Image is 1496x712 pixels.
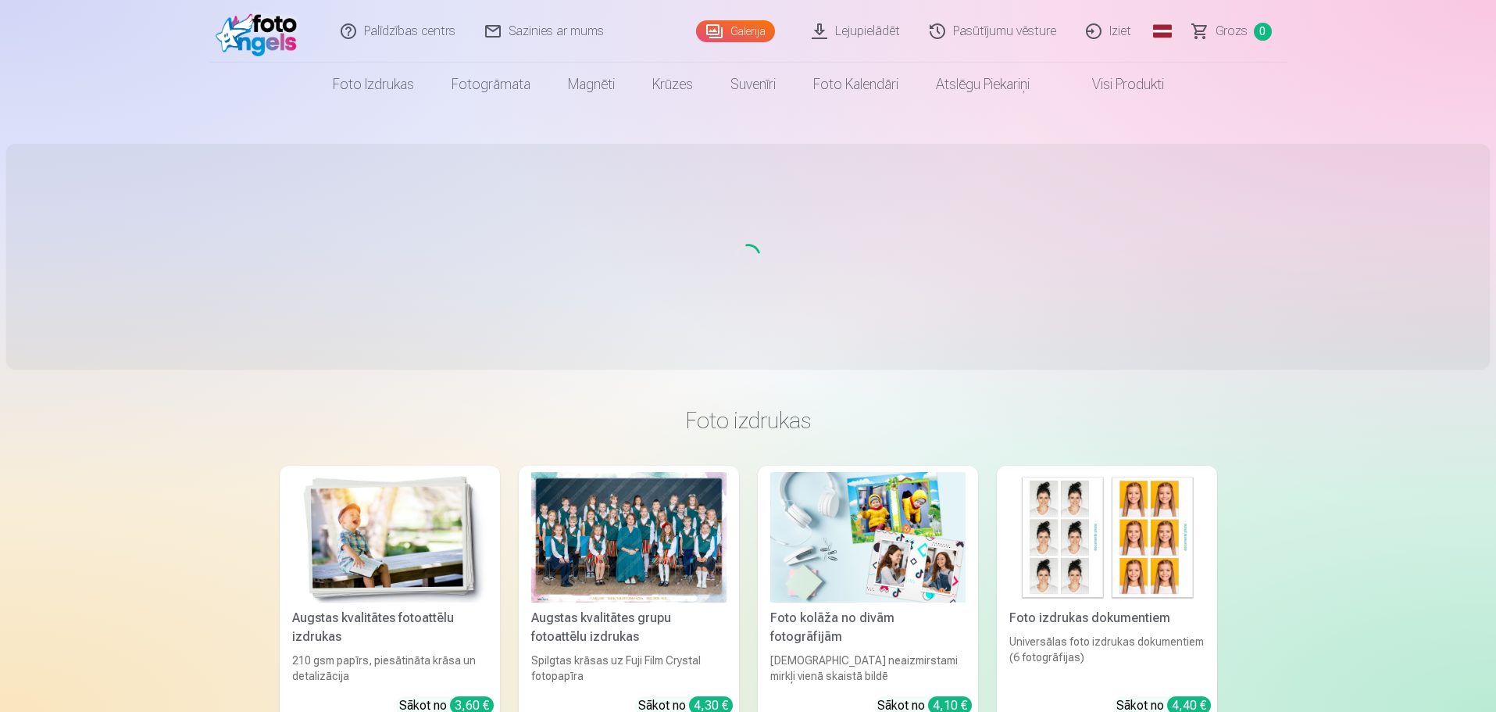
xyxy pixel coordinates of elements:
[314,63,433,106] a: Foto izdrukas
[1216,22,1248,41] span: Grozs
[525,609,733,646] div: Augstas kvalitātes grupu fotoattēlu izdrukas
[433,63,549,106] a: Fotogrāmata
[770,472,966,603] img: Foto kolāža no divām fotogrāfijām
[917,63,1048,106] a: Atslēgu piekariņi
[696,20,775,42] a: Galerija
[1254,23,1272,41] span: 0
[764,609,972,646] div: Foto kolāža no divām fotogrāfijām
[764,653,972,684] div: [DEMOGRAPHIC_DATA] neaizmirstami mirkļi vienā skaistā bildē
[794,63,917,106] a: Foto kalendāri
[292,472,487,603] img: Augstas kvalitātes fotoattēlu izdrukas
[712,63,794,106] a: Suvenīri
[1048,63,1183,106] a: Visi produkti
[1003,634,1211,684] div: Universālas foto izdrukas dokumentiem (6 fotogrāfijas)
[634,63,712,106] a: Krūzes
[549,63,634,106] a: Magnēti
[1003,609,1211,628] div: Foto izdrukas dokumentiem
[292,406,1205,435] h3: Foto izdrukas
[216,6,305,56] img: /fa1
[1009,472,1205,603] img: Foto izdrukas dokumentiem
[286,609,494,646] div: Augstas kvalitātes fotoattēlu izdrukas
[525,653,733,684] div: Spilgtas krāsas uz Fuji Film Crystal fotopapīra
[286,653,494,684] div: 210 gsm papīrs, piesātināta krāsa un detalizācija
